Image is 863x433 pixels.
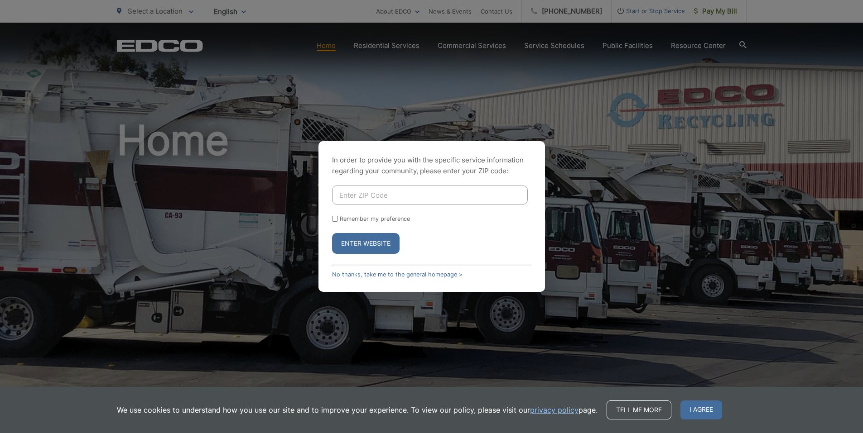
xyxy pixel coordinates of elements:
a: No thanks, take me to the general homepage > [332,271,463,278]
input: Enter ZIP Code [332,186,528,205]
p: In order to provide you with the specific service information regarding your community, please en... [332,155,531,176]
a: Tell me more [607,400,671,419]
button: Enter Website [332,233,400,254]
span: I agree [680,400,722,419]
a: privacy policy [530,404,579,415]
p: We use cookies to understand how you use our site and to improve your experience. To view our pol... [117,404,598,415]
label: Remember my preference [340,215,410,222]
